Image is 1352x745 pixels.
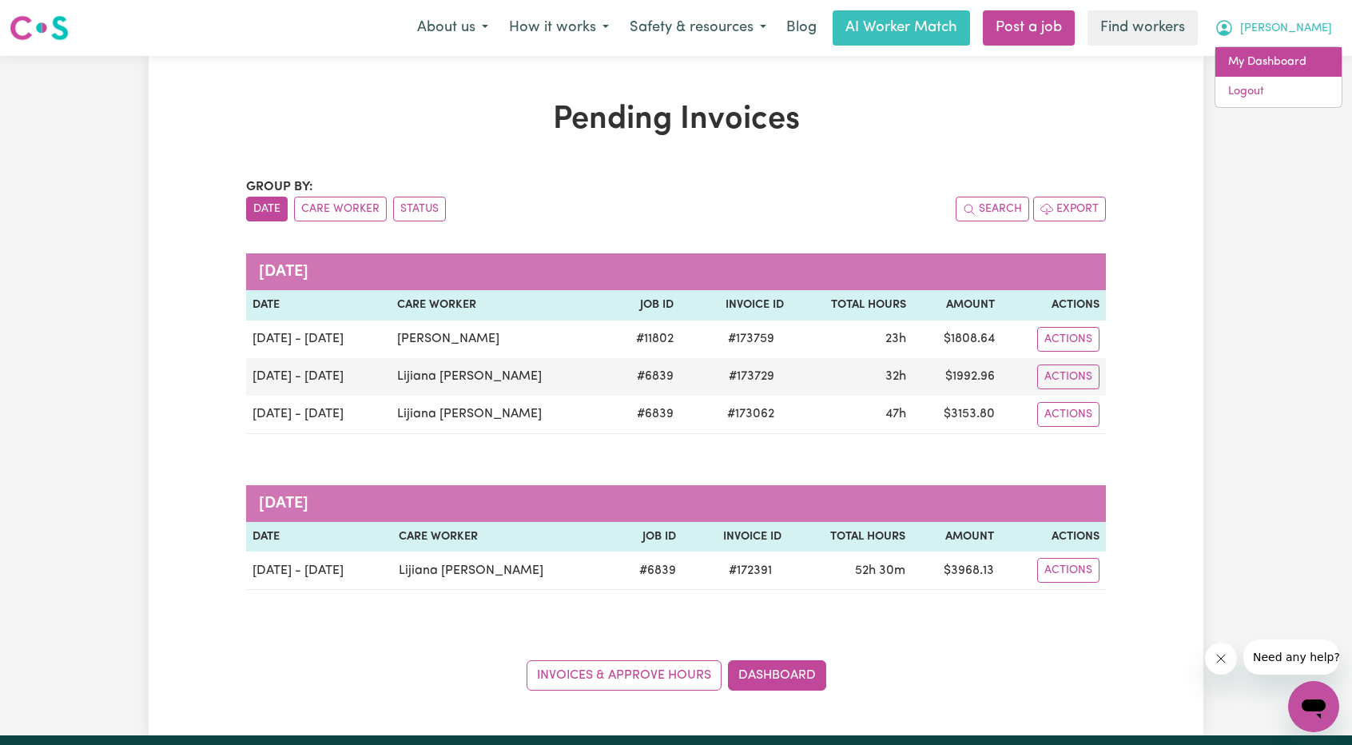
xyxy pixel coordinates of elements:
th: Invoice ID [682,522,788,552]
img: Careseekers logo [10,14,69,42]
iframe: Button to launch messaging window [1288,681,1339,732]
iframe: Close message [1205,643,1237,675]
th: Actions [1001,290,1106,321]
td: [DATE] - [DATE] [246,358,391,396]
span: # 173729 [719,367,784,386]
td: # 6839 [610,396,680,434]
th: Amount [913,290,1001,321]
iframe: Message from company [1243,639,1339,675]
span: # 173062 [718,404,784,424]
td: $ 1808.64 [913,321,1001,358]
th: Job ID [610,290,680,321]
span: 23 hours [885,333,906,345]
span: # 172391 [719,561,781,580]
button: sort invoices by date [246,197,288,221]
a: Invoices & Approve Hours [527,660,722,691]
button: My Account [1204,11,1342,45]
th: Actions [1000,522,1106,552]
th: Date [246,522,392,552]
th: Date [246,290,391,321]
td: $ 3968.13 [912,552,1000,590]
td: $ 3153.80 [913,396,1001,434]
td: [PERSON_NAME] [391,321,610,358]
th: Total Hours [788,522,912,552]
td: # 6839 [613,552,682,590]
button: sort invoices by care worker [294,197,387,221]
a: My Dashboard [1215,47,1342,78]
td: # 6839 [610,358,680,396]
h1: Pending Invoices [246,101,1106,139]
td: $ 1992.96 [913,358,1001,396]
td: [DATE] - [DATE] [246,321,391,358]
span: 32 hours [885,370,906,383]
th: Total Hours [790,290,913,321]
a: Logout [1215,77,1342,107]
button: How it works [499,11,619,45]
a: Blog [777,10,826,46]
button: Actions [1037,365,1099,389]
span: 52 hours 30 minutes [855,564,905,577]
button: About us [407,11,499,45]
button: Safety & resources [619,11,777,45]
button: Actions [1037,402,1099,427]
a: Post a job [983,10,1075,46]
div: My Account [1215,46,1342,108]
td: # 11802 [610,321,680,358]
th: Amount [912,522,1000,552]
span: 47 hours [885,408,906,420]
th: Job ID [613,522,682,552]
a: AI Worker Match [833,10,970,46]
caption: [DATE] [246,485,1106,522]
th: Care Worker [392,522,614,552]
button: Actions [1037,327,1099,352]
td: Lijiana [PERSON_NAME] [391,396,610,434]
span: # 173759 [718,329,784,349]
a: Careseekers logo [10,10,69,46]
span: Need any help? [10,11,97,24]
button: Search [956,197,1029,221]
th: Care Worker [391,290,610,321]
td: Lijiana [PERSON_NAME] [392,552,614,590]
td: [DATE] - [DATE] [246,396,391,434]
span: Group by: [246,181,313,193]
a: Find workers [1088,10,1198,46]
button: Export [1033,197,1106,221]
button: sort invoices by paid status [393,197,446,221]
td: Lijiana [PERSON_NAME] [391,358,610,396]
a: Dashboard [728,660,826,691]
button: Actions [1037,558,1099,583]
th: Invoice ID [680,290,790,321]
span: [PERSON_NAME] [1240,20,1332,38]
caption: [DATE] [246,253,1106,290]
td: [DATE] - [DATE] [246,552,392,590]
